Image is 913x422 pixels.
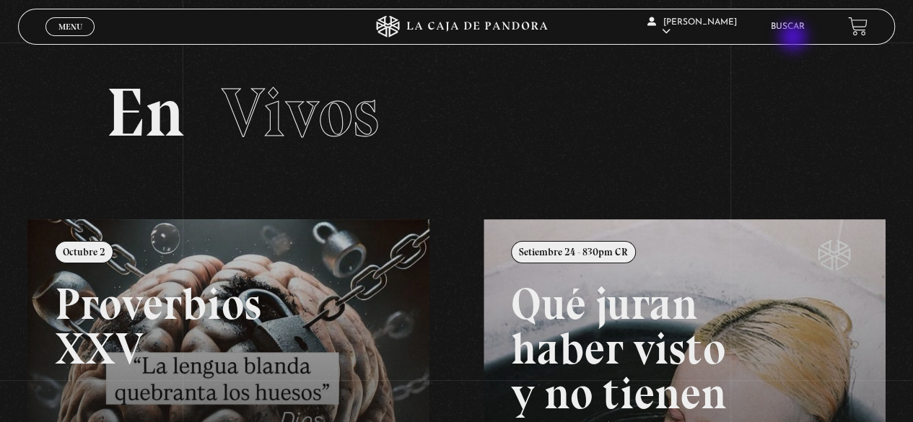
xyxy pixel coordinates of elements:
[58,22,82,31] span: Menu
[771,22,805,31] a: Buscar
[647,18,737,36] span: [PERSON_NAME]
[53,34,87,44] span: Cerrar
[106,79,808,147] h2: En
[848,17,868,36] a: View your shopping cart
[222,71,379,154] span: Vivos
